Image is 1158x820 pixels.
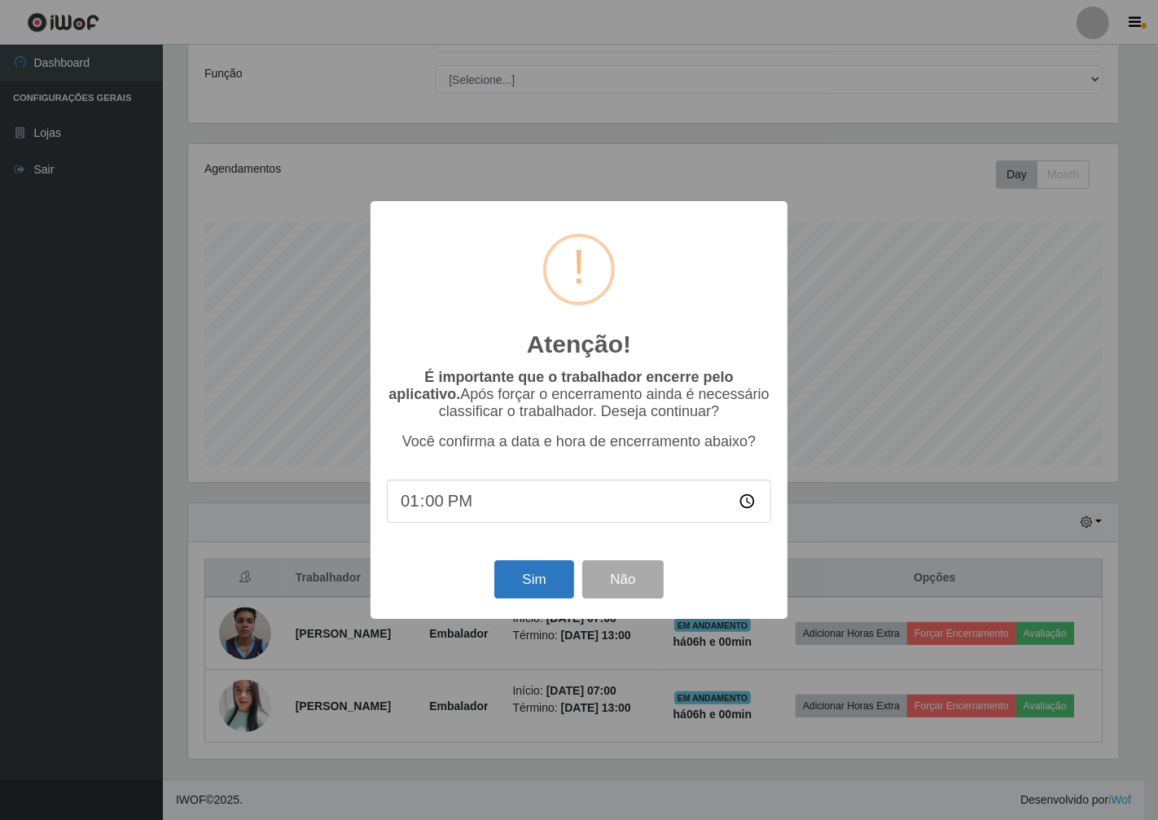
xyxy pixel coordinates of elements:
[582,560,663,599] button: Não
[387,433,771,450] p: Você confirma a data e hora de encerramento abaixo?
[494,560,573,599] button: Sim
[388,369,733,402] b: É importante que o trabalhador encerre pelo aplicativo.
[387,369,771,420] p: Após forçar o encerramento ainda é necessário classificar o trabalhador. Deseja continuar?
[527,330,631,359] h2: Atenção!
